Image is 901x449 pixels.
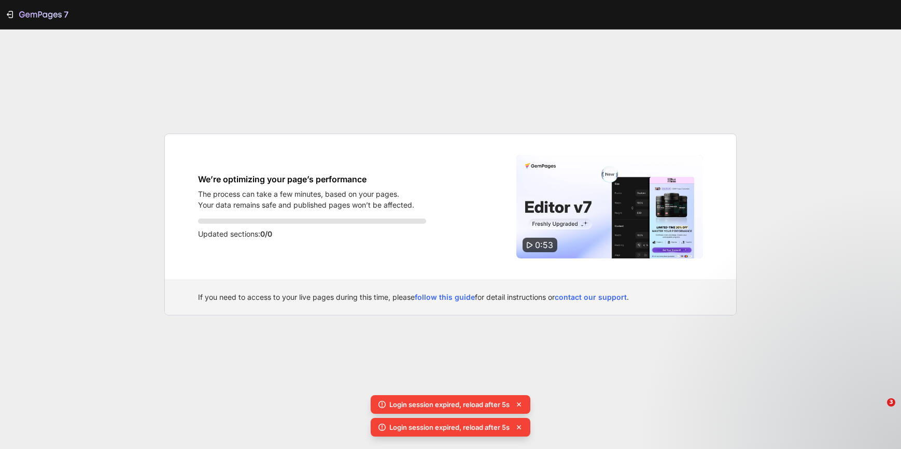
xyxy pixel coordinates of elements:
iframe: Intercom live chat [866,414,891,439]
h1: We’re optimizing your page’s performance [198,173,414,185]
p: The process can take a few minutes, based on your pages. [198,189,414,199]
p: Login session expired, reload after 5s [389,422,510,432]
p: Updated sections: [198,228,426,240]
span: 0:53 [535,240,553,250]
img: Video thumbnail [516,155,703,258]
a: follow this guide [415,293,475,301]
span: 0/0 [260,229,272,238]
p: Login session expired, reload after 5s [389,399,510,410]
span: 3 [887,398,895,407]
div: If you need to access to your live pages during this time, please for detail instructions or . [198,292,703,302]
a: contact our support [555,293,627,301]
p: Your data remains safe and published pages won’t be affected. [198,199,414,210]
p: 7 [64,8,68,21]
